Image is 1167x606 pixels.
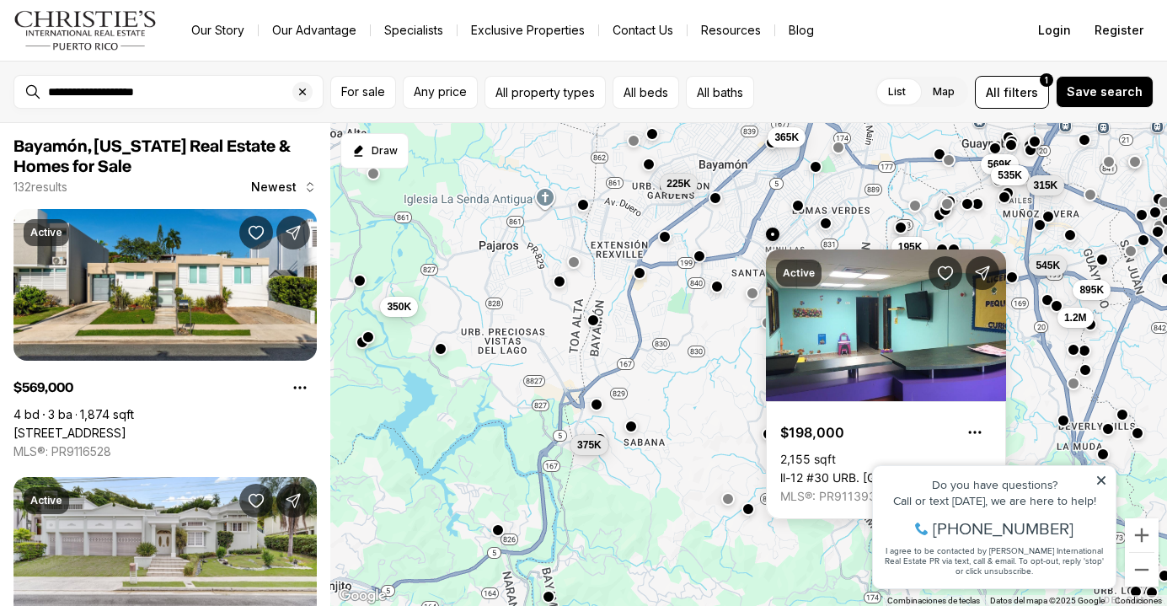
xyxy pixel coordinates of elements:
p: 132 results [13,180,67,194]
button: Contact Us [599,19,687,42]
span: All [986,83,1000,101]
button: Save Property: ll-12 #30 URB. SANTA JUANITA [929,256,962,290]
label: List [875,77,919,107]
p: Active [783,266,815,280]
span: I agree to be contacted by [PERSON_NAME] International Real Estate PR via text, call & email. To ... [21,104,240,136]
span: Register [1095,24,1143,37]
label: Map [919,77,968,107]
button: All beds [613,76,679,109]
a: Exclusive Properties [458,19,598,42]
button: Save Property: A12 CALLE 4 [239,216,273,249]
span: 545K [1036,259,1060,272]
button: For sale [330,76,396,109]
button: 365K [768,127,806,147]
button: Newest [241,170,327,204]
button: Property options [958,416,992,449]
a: ll-12 #30 URB. SANTA JUANITA, BAYAMON PR, 00956 [780,470,992,485]
button: Register [1084,13,1154,47]
a: A12 CALLE 4, GUAYNABO PR, 00966 [13,426,126,441]
span: For sale [341,85,385,99]
button: Allfilters1 [975,76,1049,109]
span: 1.2M [1063,311,1086,324]
span: 1 [1045,73,1048,87]
span: Any price [414,85,467,99]
button: Acercar [1125,518,1159,552]
span: 569K [988,158,1012,171]
span: Login [1038,24,1071,37]
div: Call or text [DATE], we are here to help! [18,54,244,66]
span: Datos del mapa ©2025 Google [990,596,1105,605]
button: 375K [570,435,608,455]
button: Clear search input [292,76,323,108]
button: 1.2M [1057,308,1093,328]
span: filters [1004,83,1038,101]
p: Active [30,226,62,239]
button: All property types [484,76,606,109]
button: Alejar [1125,553,1159,587]
button: 350K [380,297,418,317]
button: 569K [981,154,1019,174]
button: Start drawing [340,133,409,169]
a: Condiciones (se abre en una nueva pestaña) [1115,596,1162,605]
a: Our Story [178,19,258,42]
span: Save search [1067,85,1143,99]
button: 545K [1029,255,1067,276]
span: [PHONE_NUMBER] [69,79,210,96]
span: 365K [774,131,799,144]
button: 225K [660,174,698,194]
span: 535K [998,169,1022,182]
span: Newest [251,180,297,194]
span: 375K [577,438,602,452]
span: 315K [1033,179,1057,192]
button: 315K [1026,175,1064,196]
button: Share Property [276,484,310,518]
button: Save Property: 1 1 ST #602 [239,484,273,518]
span: Bayamón, [US_STATE] Real Estate & Homes for Sale [13,138,290,175]
button: 535K [991,165,1029,185]
a: Blog [775,19,827,42]
button: Any price [403,76,478,109]
div: Do you have questions? [18,38,244,50]
a: Resources [688,19,774,42]
a: Specialists [371,19,457,42]
button: Save search [1056,76,1154,108]
span: 895K [1079,283,1104,297]
p: Active [30,494,62,507]
button: Share Property [966,256,999,290]
button: All baths [686,76,754,109]
img: logo [13,10,158,51]
button: Login [1028,13,1081,47]
span: 350K [387,300,411,314]
a: Our Advantage [259,19,370,42]
button: Share Property [276,216,310,249]
span: 225K [666,177,691,190]
button: Property options [283,371,317,405]
button: 895K [1073,280,1111,300]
